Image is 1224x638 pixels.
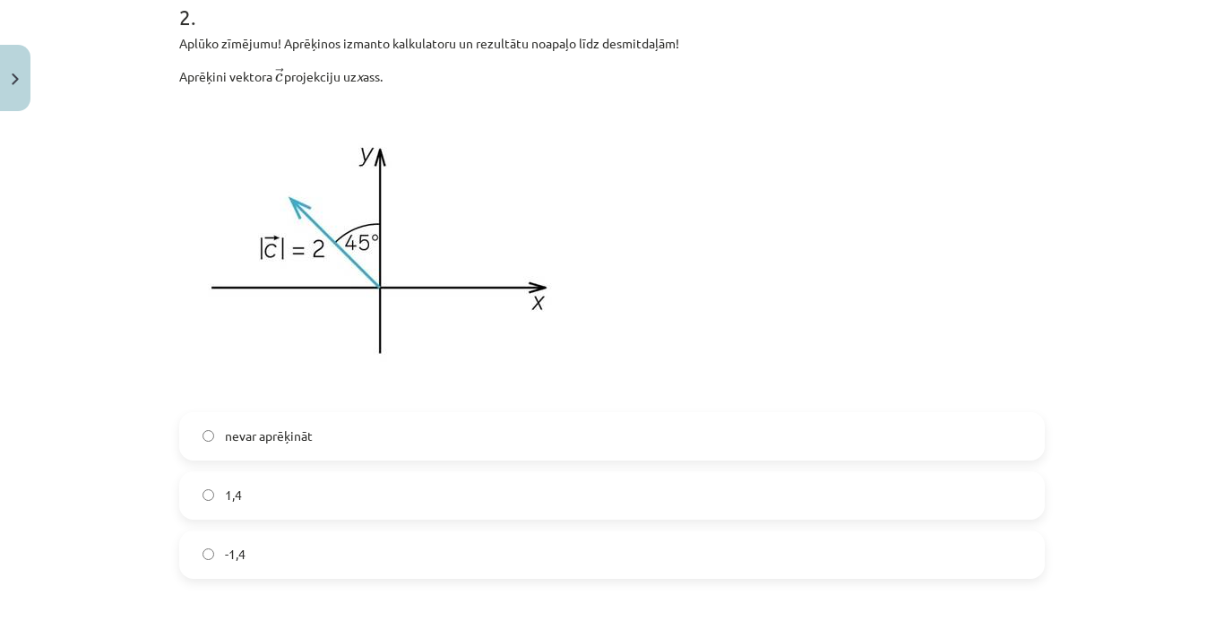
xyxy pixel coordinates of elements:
[203,430,214,442] input: nevar aprēķināt
[179,34,1045,53] p: Aplūko zīmējumu! Aprēķinos izmanto kalkulatoru un rezultātu noapaļo līdz desmitdaļām!
[275,73,283,82] span: c
[225,486,242,504] span: 1,4
[357,68,363,84] em: x
[203,489,214,501] input: 1,4
[275,68,284,81] span: →
[12,73,19,85] img: icon-close-lesson-0947bae3869378f0d4975bcd49f059093ad1ed9edebbc8119c70593378902aed.svg
[179,64,1045,86] p: Aprēķini vektora ﻿ projekciju uz ass.
[225,545,246,564] span: -1,4
[225,427,313,445] span: nevar aprēķināt
[203,548,214,560] input: -1,4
